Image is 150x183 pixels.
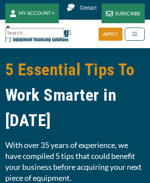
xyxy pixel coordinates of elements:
[5,4,59,23] button: MY ACCOUNT
[55,30,62,37] a: Clear search text
[65,29,72,36] img: Search
[5,57,145,133] h1: 5 Essential Tips To
[5,28,64,38] input: Search
[63,5,97,25] span: Contact Us
[102,4,145,23] a: SUBSCRIBE
[5,82,145,133] span: Work Smarter in [DATE]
